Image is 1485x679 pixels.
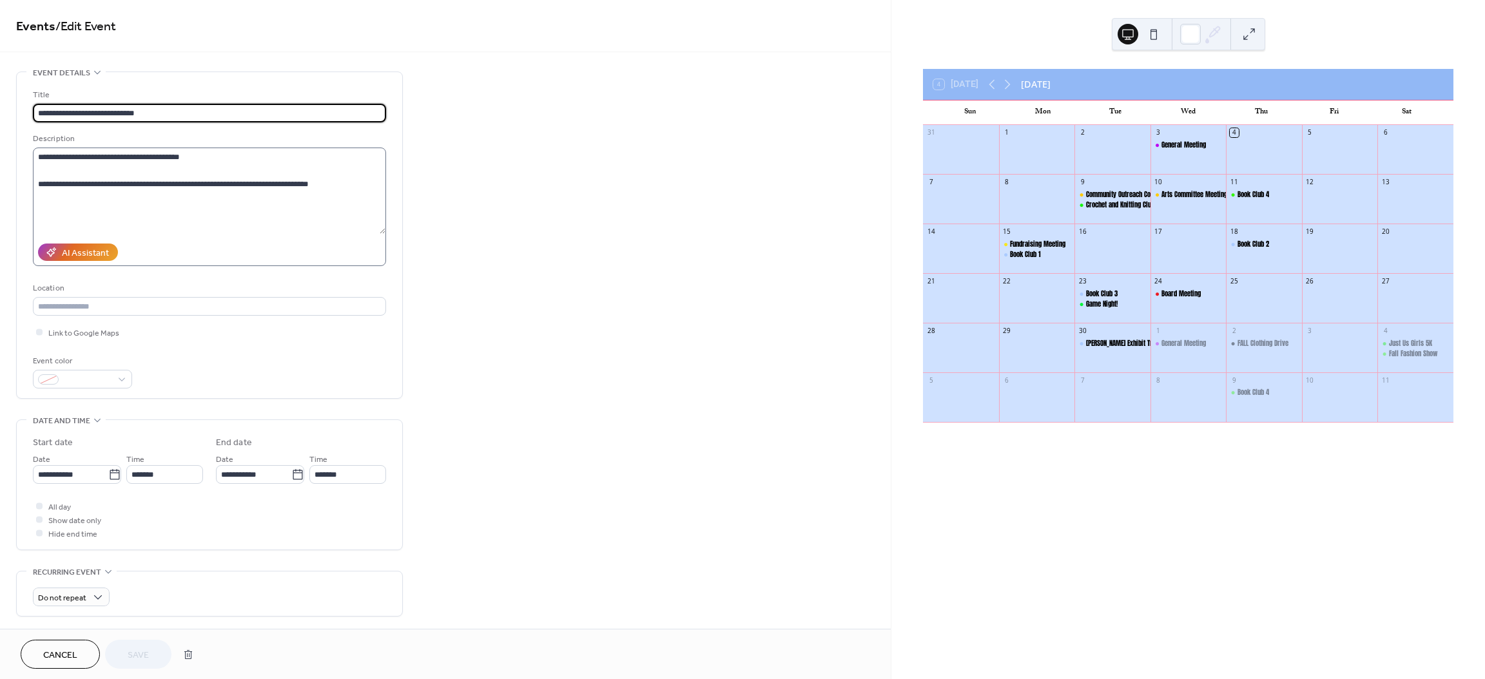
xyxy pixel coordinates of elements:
[216,453,233,466] span: Date
[1078,276,1087,285] div: 23
[309,453,327,466] span: Time
[33,354,130,368] div: Event color
[48,327,119,340] span: Link to Google Maps
[126,453,144,466] span: Time
[1305,128,1314,137] div: 5
[1154,326,1163,335] div: 1
[33,414,90,428] span: Date and time
[1230,178,1239,187] div: 11
[1006,100,1079,125] div: Mon
[48,514,101,528] span: Show date only
[1078,178,1087,187] div: 9
[927,227,936,236] div: 14
[1150,190,1227,200] div: Arts Committee Meeting
[1002,128,1011,137] div: 1
[1086,190,1197,200] div: Community Outreach Committee Meeting
[1150,289,1227,299] div: Board Meeting
[33,453,50,466] span: Date
[1305,326,1314,335] div: 3
[1154,227,1163,236] div: 17
[1230,128,1239,137] div: 4
[1230,376,1239,385] div: 9
[1002,276,1011,285] div: 22
[1086,339,1215,349] div: [PERSON_NAME] Exhibit Trip to [GEOGRAPHIC_DATA]
[1002,376,1011,385] div: 6
[33,566,101,579] span: Recurring event
[43,649,77,662] span: Cancel
[1074,200,1150,210] div: Crochet and Knitting Club
[933,100,1006,125] div: Sun
[1154,276,1163,285] div: 24
[1154,376,1163,385] div: 8
[1154,128,1163,137] div: 3
[1377,339,1453,349] div: Just Us Girls 5K
[1230,276,1239,285] div: 25
[1074,190,1150,200] div: Community Outreach Committee Meeting
[1370,100,1443,125] div: Sat
[16,14,55,39] a: Events
[1086,289,1118,299] div: Book Club 3
[48,528,97,541] span: Hide end time
[33,436,73,450] div: Start date
[1150,339,1227,349] div: General Meeting
[1230,227,1239,236] div: 18
[1237,240,1269,249] div: Book Club 2
[1305,376,1314,385] div: 10
[1389,349,1438,359] div: Fall Fashion Show
[1002,178,1011,187] div: 8
[1074,339,1150,349] div: Anne Frank Exhibit Trip to NYC
[33,88,383,102] div: Title
[38,591,86,606] span: Do not repeat
[1079,100,1152,125] div: Tue
[1230,326,1239,335] div: 2
[1377,349,1453,359] div: Fall Fashion Show
[1381,178,1390,187] div: 13
[1154,178,1163,187] div: 10
[38,244,118,261] button: AI Assistant
[1010,250,1041,260] div: Book Club 1
[1078,128,1087,137] div: 2
[1074,300,1150,309] div: Game Night!
[1305,227,1314,236] div: 19
[1226,339,1302,349] div: FALL Clothing Drive
[1078,376,1087,385] div: 7
[927,326,936,335] div: 28
[1305,178,1314,187] div: 12
[1161,289,1201,299] div: Board Meeting
[216,436,252,450] div: End date
[1152,100,1225,125] div: Wed
[1010,240,1065,249] div: Fundraising Meeting
[1002,326,1011,335] div: 29
[1381,326,1390,335] div: 4
[1381,128,1390,137] div: 6
[1021,77,1051,91] div: [DATE]
[1086,200,1154,210] div: Crochet and Knitting Club
[1226,240,1302,249] div: Book Club 2
[1297,100,1370,125] div: Fri
[1389,339,1432,349] div: Just Us Girls 5K
[1381,376,1390,385] div: 11
[1161,190,1227,200] div: Arts Committee Meeting
[1226,388,1302,397] div: Book Club 4
[927,376,936,385] div: 5
[927,178,936,187] div: 7
[21,640,100,669] button: Cancel
[1161,339,1206,349] div: General Meeting
[48,501,71,514] span: All day
[1225,100,1297,125] div: Thu
[33,132,383,146] div: Description
[62,247,109,260] div: AI Assistant
[1226,190,1302,200] div: Book Club 4
[1381,227,1390,236] div: 20
[1161,140,1206,150] div: General Meeting
[33,282,383,295] div: Location
[1150,140,1227,150] div: General Meeting
[1305,276,1314,285] div: 26
[1078,326,1087,335] div: 30
[33,66,90,80] span: Event details
[1237,339,1288,349] div: FALL Clothing Drive
[1086,300,1118,309] div: Game Night!
[55,14,116,39] span: / Edit Event
[999,250,1075,260] div: Book Club 1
